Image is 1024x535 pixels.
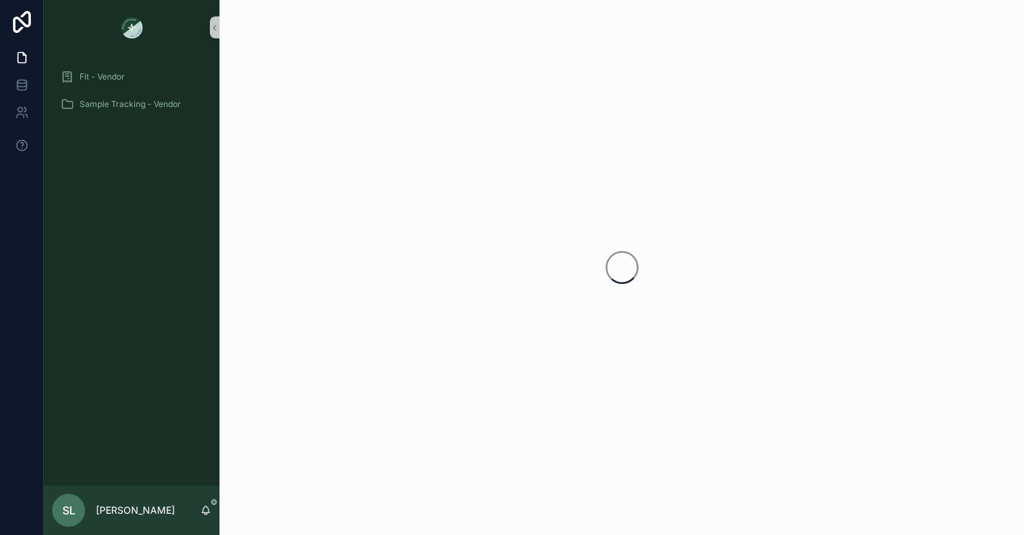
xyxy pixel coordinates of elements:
[52,92,211,117] a: Sample Tracking - Vendor
[44,55,219,134] div: scrollable content
[62,502,75,519] span: SL
[52,64,211,89] a: Fit - Vendor
[80,71,125,82] span: Fit - Vendor
[80,99,181,110] span: Sample Tracking - Vendor
[121,16,143,38] img: App logo
[96,503,175,517] p: [PERSON_NAME]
